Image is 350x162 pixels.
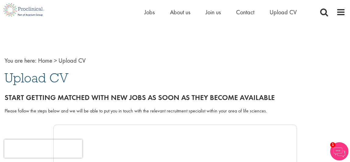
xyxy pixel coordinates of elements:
a: Join us [206,8,221,16]
a: Jobs [144,8,155,16]
a: About us [170,8,190,16]
iframe: reCAPTCHA [4,140,82,158]
a: Upload CV [270,8,297,16]
h2: Start getting matched with new jobs as soon as they become available [5,94,345,102]
div: Please follow the steps below and we will be able to put you in touch with the relevant recruitme... [5,108,345,115]
a: Contact [236,8,254,16]
span: Upload CV [5,70,69,86]
span: 1 [330,142,335,147]
span: > [54,57,57,64]
span: You are here: [5,57,37,64]
span: Upload CV [58,57,86,64]
img: Chatbot [330,142,348,160]
a: breadcrumb link [38,57,52,64]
